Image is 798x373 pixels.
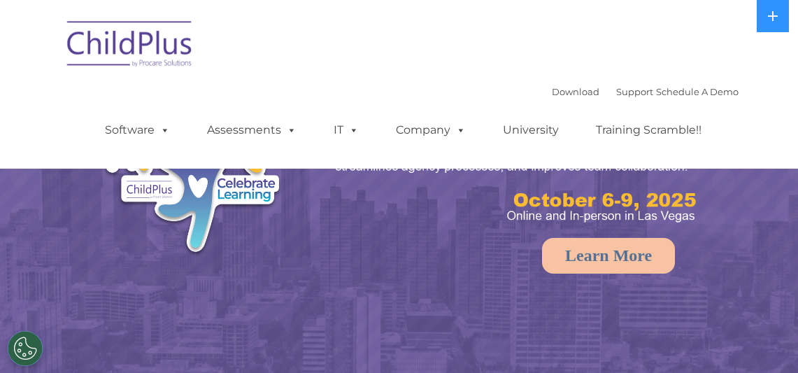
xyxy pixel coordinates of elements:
a: Schedule A Demo [656,86,739,97]
a: Support [616,86,653,97]
a: University [489,116,573,144]
font: | [552,86,739,97]
a: Learn More [542,238,675,274]
button: Cookies Settings [8,331,43,366]
a: Company [382,116,480,144]
a: Assessments [193,116,311,144]
a: IT [320,116,373,144]
img: ChildPlus by Procare Solutions [60,11,200,81]
a: Download [552,86,599,97]
a: Training Scramble!! [582,116,715,144]
a: Software [91,116,184,144]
